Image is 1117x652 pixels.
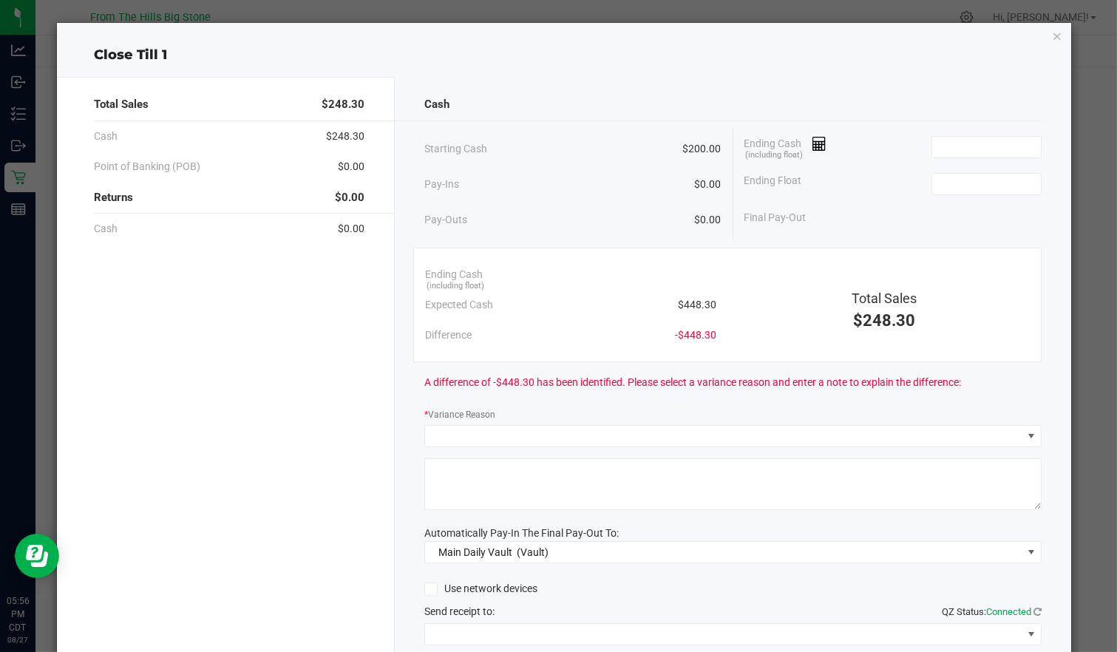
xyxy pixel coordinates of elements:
div: Close Till 1 [57,45,1070,65]
span: $200.00 [683,141,722,157]
span: $0.00 [695,212,722,228]
span: Main Daily Vault [438,546,512,558]
label: Variance Reason [424,408,495,421]
label: Use network devices [424,581,537,597]
span: $248.30 [326,129,364,144]
span: Cash [94,129,118,144]
iframe: Resource center [15,534,59,578]
span: Cash [424,96,449,113]
span: $0.00 [695,177,722,192]
span: Send receipt to: [424,605,495,617]
span: A difference of -$448.30 has been identified. Please select a variance reason and enter a note to... [424,375,961,390]
span: (Vault) [517,546,549,558]
span: (including float) [427,280,484,293]
span: -$448.30 [675,327,716,343]
span: Final Pay-Out [744,210,807,225]
span: Pay-Ins [424,177,459,192]
span: Total Sales [94,96,149,113]
span: Starting Cash [424,141,487,157]
span: Difference [425,327,472,343]
span: $0.00 [338,159,364,174]
span: $0.00 [338,221,364,237]
span: QZ Status: [942,606,1042,617]
div: Returns [94,182,364,214]
span: Expected Cash [425,297,493,313]
span: $0.00 [335,189,364,206]
span: Pay-Outs [424,212,467,228]
span: Connected [986,606,1031,617]
span: Cash [94,221,118,237]
span: Total Sales [852,291,917,306]
span: Ending Cash [425,267,483,282]
span: $448.30 [678,297,716,313]
span: Automatically Pay-In The Final Pay-Out To: [424,527,619,539]
span: Ending Float [744,173,802,195]
span: (including float) [745,149,803,162]
span: Ending Cash [744,136,827,158]
span: $248.30 [322,96,364,113]
span: $248.30 [853,311,915,330]
span: Point of Banking (POB) [94,159,200,174]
